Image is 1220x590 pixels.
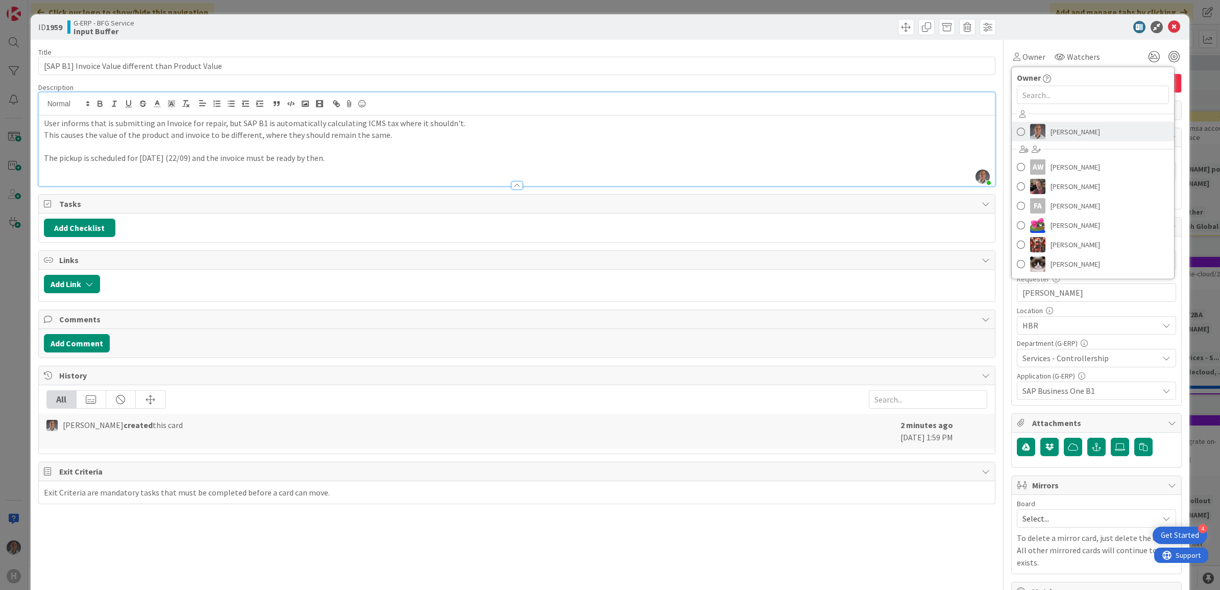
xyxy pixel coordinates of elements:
[38,21,62,33] span: ID
[1022,511,1153,526] span: Select...
[900,420,953,430] b: 2 minutes ago
[44,275,100,293] button: Add Link
[46,420,58,431] img: PS
[1051,256,1100,272] span: [PERSON_NAME]
[63,419,183,431] span: [PERSON_NAME] this card
[1012,254,1174,274] a: Kv[PERSON_NAME]
[47,391,77,408] div: All
[1012,177,1174,196] a: BF[PERSON_NAME]
[1198,524,1207,533] div: 4
[1030,179,1045,194] img: BF
[1017,532,1176,569] p: To delete a mirror card, just delete the card. All other mirrored cards will continue to exists.
[44,219,115,237] button: Add Checklist
[869,390,987,409] input: Search...
[74,27,134,35] b: Input Buffer
[1030,218,1045,233] img: JK
[1051,198,1100,214] span: [PERSON_NAME]
[1051,179,1100,194] span: [PERSON_NAME]
[1030,237,1045,252] img: JK
[1161,530,1199,540] div: Get Started
[1012,196,1174,216] a: FA[PERSON_NAME]
[1022,385,1158,397] span: SAP Business One B1
[44,486,330,499] div: Exit Criteria are mandatory tasks that must be completed before a card can move.
[1012,274,1174,293] a: LC[PERSON_NAME]
[1067,51,1100,63] span: Watchers
[1030,159,1045,175] div: AW
[44,334,110,352] button: Add Comment
[1012,157,1174,177] a: AW[PERSON_NAME]
[900,419,987,443] div: [DATE] 1:59 PM
[38,48,52,57] label: Title
[1051,237,1100,252] span: [PERSON_NAME]
[59,465,977,478] span: Exit Criteria
[1051,159,1100,175] span: [PERSON_NAME]
[44,152,990,164] p: The pickup is scheduled for [DATE] (22/09) and the invoice must be ready by then.
[1017,72,1041,84] span: Owner
[1032,417,1163,429] span: Attachments
[59,198,977,210] span: Tasks
[46,22,62,32] b: 1959
[1022,352,1158,364] span: Services - Controllership
[1012,122,1174,141] a: PS[PERSON_NAME]
[1030,256,1045,272] img: Kv
[1022,51,1045,63] span: Owner
[1017,307,1176,314] div: Location
[44,117,990,129] p: User informs that is submitting an Invoice for repair, but SAP B1 is automatically calculating IC...
[1017,86,1169,104] input: Search...
[59,369,977,382] span: History
[1051,218,1100,233] span: [PERSON_NAME]
[975,170,990,184] img: ZpNBD4BARTTTSPmcCHrinQHkN84PXMwn.jpg
[1012,216,1174,235] a: JK[PERSON_NAME]
[1153,527,1207,544] div: Open Get Started checklist, remaining modules: 4
[1032,479,1163,491] span: Mirrors
[1017,372,1176,380] div: Application (G-ERP)
[1022,319,1158,332] span: HBR
[1030,198,1045,214] div: FA
[74,19,134,27] span: G-ERP - BFG Service
[1051,124,1100,139] span: [PERSON_NAME]
[124,420,153,430] b: created
[1030,124,1045,139] img: PS
[38,57,996,75] input: type card name here...
[59,313,977,325] span: Comments
[1017,340,1176,347] div: Department (G-ERP)
[1017,500,1035,507] span: Board
[44,129,990,141] p: This causes the value of the product and invoice to be different, where they should remain the same.
[38,83,74,92] span: Description
[1012,235,1174,254] a: JK[PERSON_NAME]
[59,254,977,266] span: Links
[21,2,46,14] span: Support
